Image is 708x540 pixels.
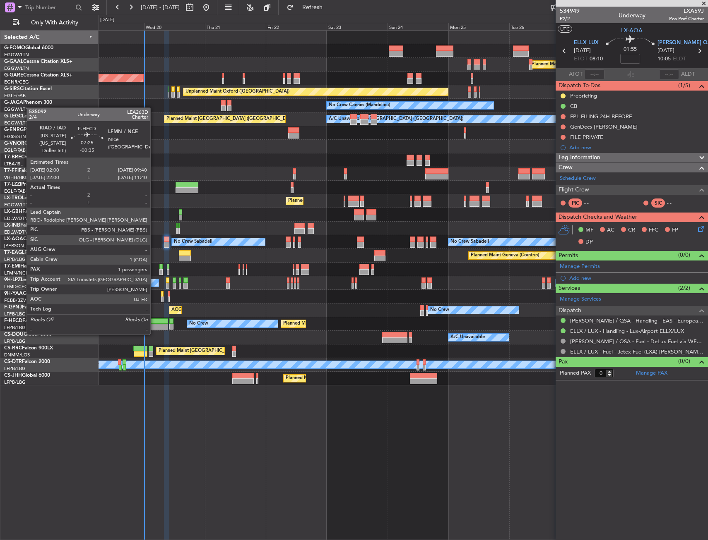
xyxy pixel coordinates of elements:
div: Thu 21 [205,23,266,30]
span: 10:05 [657,55,671,63]
a: Manage PAX [636,369,667,378]
span: G-ENRG [4,127,24,132]
a: DNMM/LOS [4,352,30,358]
div: Planned Maint [GEOGRAPHIC_DATA] ([GEOGRAPHIC_DATA]) [286,372,416,385]
span: [DATE] - [DATE] [141,4,180,11]
span: LXA59J [669,7,704,15]
span: Dispatch [559,306,581,315]
a: LX-GBHFalcon 7X [4,209,45,214]
a: CS-DTRFalcon 2000 [4,359,50,364]
a: G-GARECessna Citation XLS+ [4,73,72,78]
span: LX-AOA [4,237,23,241]
a: ELLX / LUX - Handling - Lux-Airport ELLX/LUX [570,327,684,335]
button: Only With Activity [9,16,90,29]
div: AOG Maint Hyères ([GEOGRAPHIC_DATA]-[GEOGRAPHIC_DATA]) [171,304,311,316]
div: Tue 26 [509,23,570,30]
div: Add new [569,275,704,282]
div: FPL FILING 24H BEFORE [570,113,632,120]
a: LFMD/CEQ [4,284,28,290]
a: EGNR/CEG [4,79,29,85]
a: LFPB/LBG [4,256,26,263]
a: LFPB/LBG [4,338,26,344]
span: CS-RRC [4,346,22,351]
span: ELDT [673,55,686,63]
span: 01:55 [624,45,637,54]
span: T7-LZZI [4,182,21,187]
span: T7-BRE [4,155,21,160]
span: 9H-LPZ [4,277,21,282]
div: No Crew [189,318,208,330]
span: ALDT [681,70,695,79]
span: (0/0) [678,357,690,366]
span: T7-EMI [4,264,20,269]
span: LX-INB [4,223,20,228]
div: Tue 19 [83,23,144,30]
span: 534949 [560,7,580,15]
div: Underway [619,11,645,20]
a: CS-DOUGlobal 6500 [4,332,52,337]
span: DP [585,238,593,246]
a: G-SIRSCitation Excel [4,86,52,91]
a: LFMN/NCE [4,270,29,276]
span: (1/5) [678,81,690,90]
a: G-FOMOGlobal 6000 [4,45,53,50]
a: EGSS/STN [4,134,26,140]
a: T7-EAGLFalcon 8X [4,250,47,255]
div: Unplanned Maint Oxford ([GEOGRAPHIC_DATA]) [185,86,289,98]
span: LX-AOA [621,26,643,35]
a: Manage Permits [560,263,600,271]
div: GenDecs [PERSON_NAME] [570,123,638,130]
a: EGLF/FAB [4,147,26,153]
a: FCBB/BZV [4,297,26,303]
a: [PERSON_NAME] / QSA - Handling - EAS - European Aviation School [570,317,704,324]
a: Schedule Crew [560,174,596,183]
a: LFPB/LBG [4,311,26,317]
span: ATOT [569,70,583,79]
a: EGGW/LTN [4,65,29,72]
span: 08:10 [590,55,603,63]
span: 9H-YAA [4,291,23,296]
span: F-HECD [4,318,22,323]
div: Sun 24 [388,23,448,30]
span: (0/0) [678,251,690,259]
a: T7-EMIHawker 900XP [4,264,55,269]
a: T7-FFIFalcon 7X [4,168,41,173]
a: EGGW/LTN [4,120,29,126]
a: EGGW/LTN [4,202,29,208]
a: [PERSON_NAME] / QSA - Fuel - DeLux Fuel via WFS - [PERSON_NAME] / QSA [570,338,704,345]
div: FILE PRIVATE [570,134,603,141]
a: F-GPNJFalcon 900EX [4,305,53,310]
div: Planned Maint [GEOGRAPHIC_DATA] ([GEOGRAPHIC_DATA]) [283,318,414,330]
a: EDLW/DTM [4,215,29,222]
a: T7-LZZIPraetor 600 [4,182,49,187]
div: Planned Maint Geneva (Cointrin) [116,222,184,234]
span: (2/2) [678,284,690,292]
span: FP [672,226,678,234]
a: VHHH/HKG [4,174,29,181]
span: Permits [559,251,578,260]
a: ELLX / LUX - Fuel - Jetex Fuel (LXA) [PERSON_NAME] / QSA [570,348,704,355]
div: Mon 25 [448,23,509,30]
div: - - [584,199,603,207]
span: CS-DTR [4,359,22,364]
a: LX-TROLegacy 650 [4,196,48,201]
input: Trip Number [25,1,73,14]
span: P2/2 [560,15,580,22]
div: Planned Maint [GEOGRAPHIC_DATA] ([GEOGRAPHIC_DATA]) [166,113,297,125]
span: Dispatch To-Dos [559,81,600,91]
span: G-GARE [4,73,23,78]
span: ETOT [574,55,588,63]
div: Planned Maint [GEOGRAPHIC_DATA] ([GEOGRAPHIC_DATA]) [159,345,289,357]
span: Only With Activity [22,20,87,26]
span: F-GPNJ [4,305,22,310]
div: Add new [569,144,704,151]
a: Manage Services [560,295,601,303]
span: G-FOMO [4,45,25,50]
a: 9H-LPZLegacy 500 [4,277,47,282]
div: Prebriefing [570,92,597,99]
a: [PERSON_NAME]/QSA [4,243,53,249]
a: T7-BREChallenger 604 [4,155,57,160]
span: T7-FFI [4,168,19,173]
span: [DATE] [574,47,591,55]
span: G-VNOR [4,141,24,146]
